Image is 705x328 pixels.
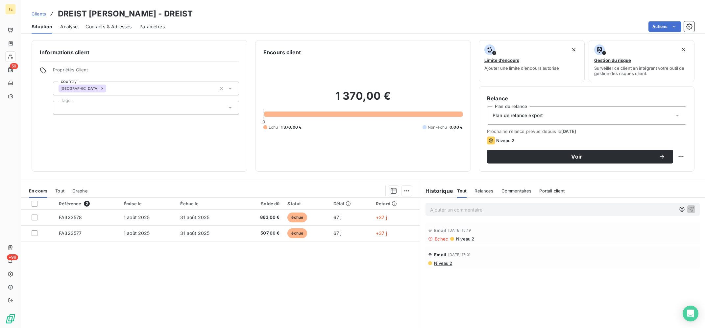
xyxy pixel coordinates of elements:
[495,154,659,159] span: Voir
[180,214,209,220] span: 31 août 2025
[487,150,673,164] button: Voir
[106,86,111,91] input: Ajouter une valeur
[85,23,132,30] span: Contacts & Adresses
[180,201,234,206] div: Échue le
[648,21,681,32] button: Actions
[269,124,278,130] span: Échu
[61,87,99,90] span: [GEOGRAPHIC_DATA]
[496,138,514,143] span: Niveau 2
[53,67,239,76] span: Propriétés Client
[124,201,172,206] div: Émise le
[479,40,585,82] button: Limite d’encoursAjouter une limite d’encours autorisé
[287,228,307,238] span: échue
[493,112,543,119] span: Plan de relance export
[40,48,239,56] h6: Informations client
[72,188,88,193] span: Graphe
[487,94,686,102] h6: Relance
[420,187,453,195] h6: Historique
[59,214,82,220] span: FA323578
[455,236,474,241] span: Niveau 2
[242,201,280,206] div: Solde dû
[58,8,193,20] h3: DREIST [PERSON_NAME] - DREIST
[448,253,471,257] span: [DATE] 17:01
[7,254,18,260] span: +99
[242,214,280,221] span: 863,00 €
[333,201,368,206] div: Délai
[124,230,150,236] span: 1 août 2025
[474,188,493,193] span: Relances
[84,201,90,207] span: 2
[589,40,694,82] button: Gestion du risqueSurveiller ce client en intégrant votre outil de gestion des risques client.
[59,105,64,111] input: Ajouter une valeur
[501,188,532,193] span: Commentaires
[262,119,265,124] span: 0
[29,188,47,193] span: En cours
[376,201,416,206] div: Retard
[683,306,698,321] div: Open Intercom Messenger
[484,58,519,63] span: Limite d’encours
[287,213,307,222] span: échue
[376,214,387,220] span: +37 j
[242,230,280,237] span: 507,00 €
[539,188,565,193] span: Portail client
[448,228,471,232] span: [DATE] 15:19
[287,201,325,206] div: Statut
[180,230,209,236] span: 31 août 2025
[5,314,16,324] img: Logo LeanPay
[281,124,302,130] span: 1 370,00 €
[55,188,64,193] span: Tout
[457,188,467,193] span: Tout
[263,89,463,109] h2: 1 370,00 €
[376,230,387,236] span: +37 j
[32,23,52,30] span: Situation
[263,48,301,56] h6: Encours client
[594,65,689,76] span: Surveiller ce client en intégrant votre outil de gestion des risques client.
[487,129,686,134] span: Prochaine relance prévue depuis le
[59,230,82,236] span: FA323577
[59,201,116,207] div: Référence
[428,124,447,130] span: Non-échu
[435,236,448,241] span: Echec
[60,23,78,30] span: Analyse
[32,11,46,17] a: Clients
[561,129,576,134] span: [DATE]
[333,214,342,220] span: 67 j
[139,23,165,30] span: Paramètres
[484,65,559,71] span: Ajouter une limite d’encours autorisé
[333,230,342,236] span: 67 j
[450,124,463,130] span: 0,00 €
[433,261,452,266] span: Niveau 2
[434,228,446,233] span: Email
[32,11,46,16] span: Clients
[5,4,16,14] div: TE
[10,63,18,69] span: 59
[124,214,150,220] span: 1 août 2025
[434,252,446,257] span: Email
[594,58,631,63] span: Gestion du risque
